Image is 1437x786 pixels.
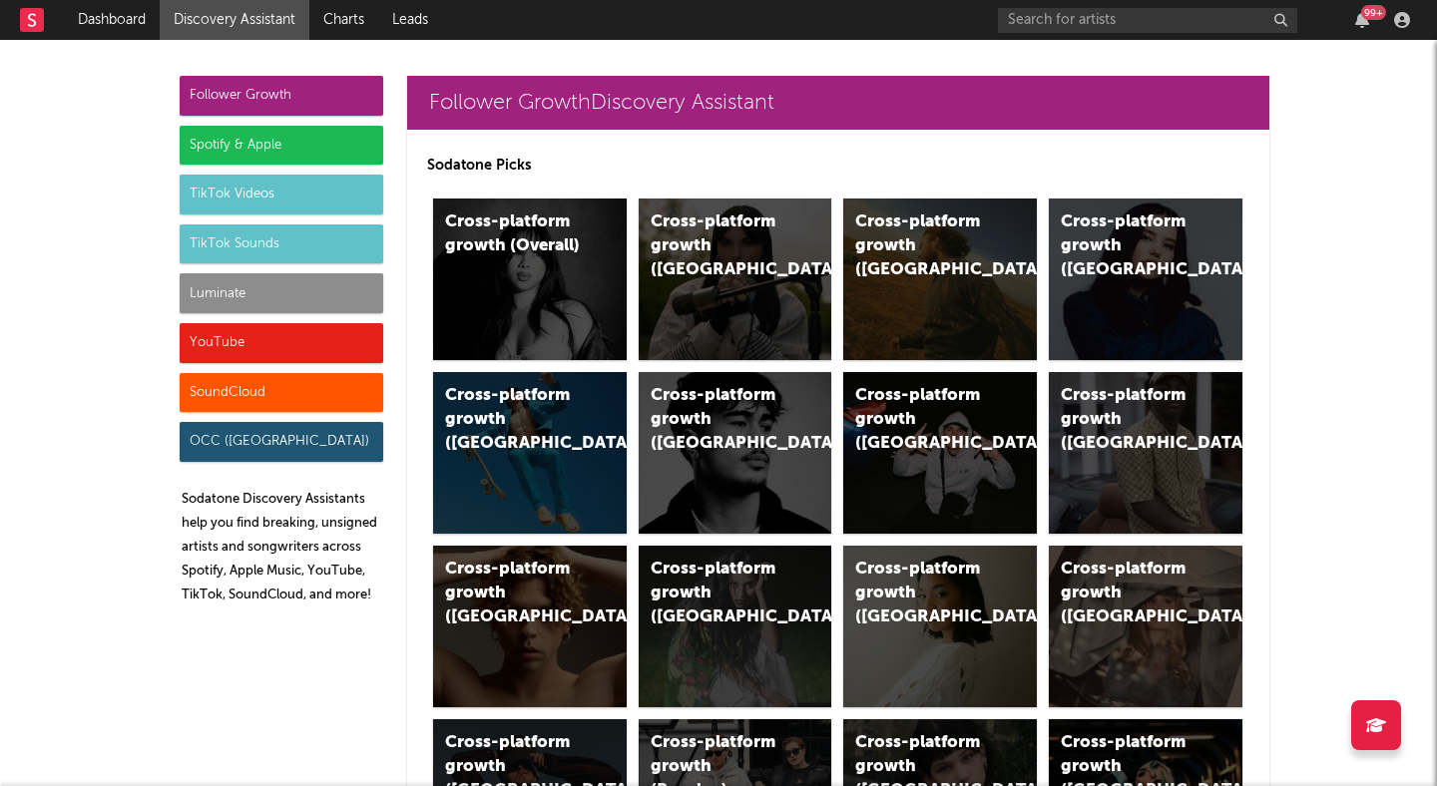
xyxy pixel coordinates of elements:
[180,126,383,166] div: Spotify & Apple
[427,154,1249,178] p: Sodatone Picks
[180,224,383,264] div: TikTok Sounds
[855,384,991,456] div: Cross-platform growth ([GEOGRAPHIC_DATA]/GSA)
[855,210,991,282] div: Cross-platform growth ([GEOGRAPHIC_DATA])
[651,384,786,456] div: Cross-platform growth ([GEOGRAPHIC_DATA])
[182,488,383,607] p: Sodatone Discovery Assistants help you find breaking, unsigned artists and songwriters across Spo...
[1049,372,1242,534] a: Cross-platform growth ([GEOGRAPHIC_DATA])
[180,323,383,363] div: YouTube
[1061,384,1197,456] div: Cross-platform growth ([GEOGRAPHIC_DATA])
[433,546,627,707] a: Cross-platform growth ([GEOGRAPHIC_DATA])
[1049,198,1242,360] a: Cross-platform growth ([GEOGRAPHIC_DATA])
[180,373,383,413] div: SoundCloud
[651,210,786,282] div: Cross-platform growth ([GEOGRAPHIC_DATA])
[855,558,991,629] div: Cross-platform growth ([GEOGRAPHIC_DATA])
[407,76,1269,130] a: Follower GrowthDiscovery Assistant
[433,372,627,534] a: Cross-platform growth ([GEOGRAPHIC_DATA])
[843,372,1037,534] a: Cross-platform growth ([GEOGRAPHIC_DATA]/GSA)
[445,210,581,258] div: Cross-platform growth (Overall)
[180,273,383,313] div: Luminate
[1361,5,1386,20] div: 99 +
[639,546,832,707] a: Cross-platform growth ([GEOGRAPHIC_DATA])
[843,546,1037,707] a: Cross-platform growth ([GEOGRAPHIC_DATA])
[180,422,383,462] div: OCC ([GEOGRAPHIC_DATA])
[1061,558,1197,629] div: Cross-platform growth ([GEOGRAPHIC_DATA])
[180,76,383,116] div: Follower Growth
[651,558,786,629] div: Cross-platform growth ([GEOGRAPHIC_DATA])
[1061,210,1197,282] div: Cross-platform growth ([GEOGRAPHIC_DATA])
[433,198,627,360] a: Cross-platform growth (Overall)
[639,198,832,360] a: Cross-platform growth ([GEOGRAPHIC_DATA])
[843,198,1037,360] a: Cross-platform growth ([GEOGRAPHIC_DATA])
[1355,12,1369,28] button: 99+
[445,384,581,456] div: Cross-platform growth ([GEOGRAPHIC_DATA])
[1049,546,1242,707] a: Cross-platform growth ([GEOGRAPHIC_DATA])
[998,8,1297,33] input: Search for artists
[180,175,383,214] div: TikTok Videos
[639,372,832,534] a: Cross-platform growth ([GEOGRAPHIC_DATA])
[445,558,581,629] div: Cross-platform growth ([GEOGRAPHIC_DATA])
